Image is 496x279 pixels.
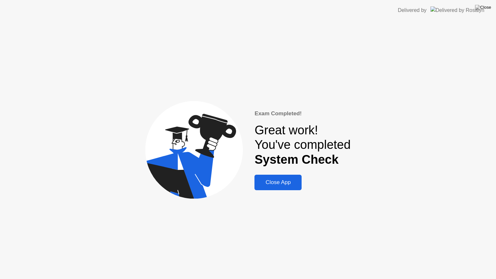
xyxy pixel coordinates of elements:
[475,5,491,10] img: Close
[430,6,484,14] img: Delivered by Rosalyn
[254,175,302,190] button: Close App
[254,123,350,167] div: Great work! You've completed
[398,6,427,14] div: Delivered by
[254,153,338,166] b: System Check
[256,179,300,186] div: Close App
[254,109,350,118] div: Exam Completed!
